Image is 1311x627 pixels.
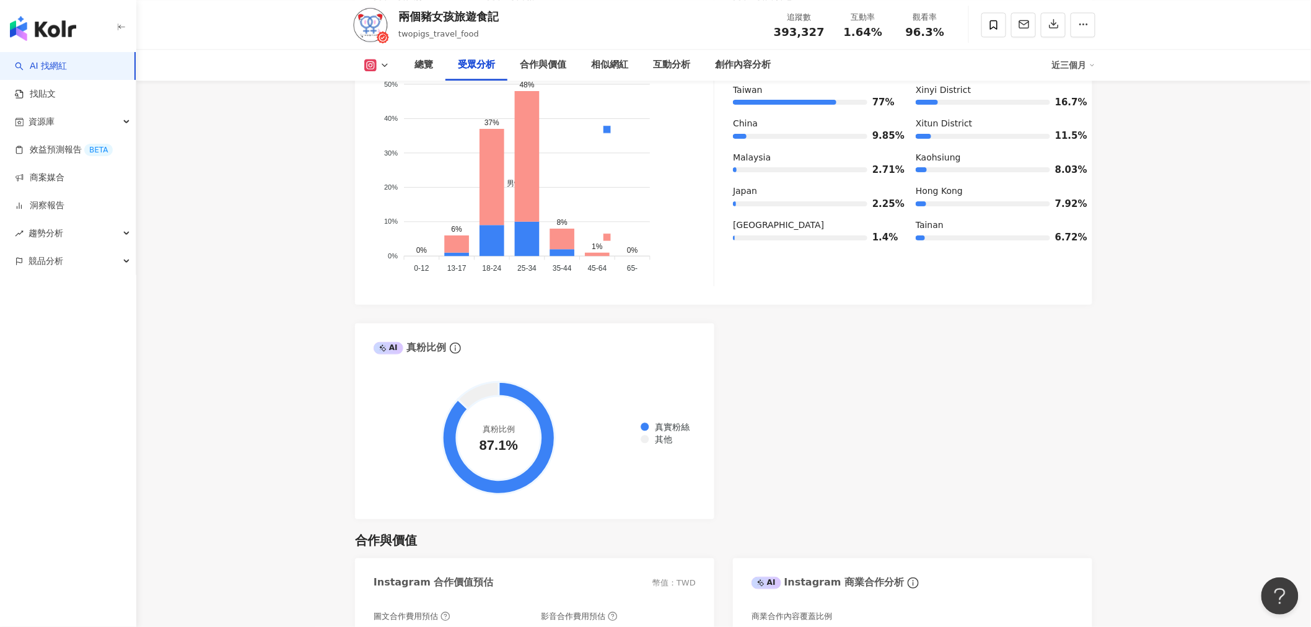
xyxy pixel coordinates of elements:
span: 其他 [646,434,672,444]
span: 6.72% [1055,233,1074,242]
div: Xitun District [916,118,1074,130]
tspan: 65- [627,264,638,273]
div: 受眾分析 [458,58,495,72]
tspan: 50% [384,80,398,87]
div: China [733,118,891,130]
iframe: Help Scout Beacon - Open [1261,577,1299,615]
img: KOL Avatar [352,6,389,43]
span: 1.4% [872,233,891,242]
tspan: 35-44 [553,264,572,273]
span: 2.25% [872,199,891,209]
div: 追蹤數 [774,11,825,24]
a: 找貼文 [15,88,56,100]
div: Taiwan [733,84,891,97]
span: 男性 [498,179,522,188]
div: 影音合作費用預估 [541,611,618,622]
tspan: 45-64 [588,264,607,273]
div: Kaohsiung [916,152,1074,164]
div: Instagram 商業合作分析 [752,576,904,589]
div: [GEOGRAPHIC_DATA] [733,219,891,232]
a: 洞察報告 [15,199,64,212]
a: searchAI 找網紅 [15,60,67,72]
tspan: 13-17 [447,264,467,273]
div: 兩個豬女孩旅遊食記 [398,9,499,24]
div: 總覽 [414,58,433,72]
div: Japan [733,185,891,198]
span: twopigs_travel_food [398,29,479,38]
span: info-circle [448,341,463,356]
span: 1.64% [844,26,882,38]
div: Tainan [916,219,1074,232]
div: AI [374,342,403,354]
span: 9.85% [872,131,891,141]
div: 幣值：TWD [652,577,696,589]
a: 效益預測報告BETA [15,144,113,156]
div: 合作與價值 [355,532,417,549]
div: 圖文合作費用預估 [374,611,450,622]
span: info-circle [906,576,921,590]
span: 7.92% [1055,199,1074,209]
tspan: 0% [388,252,398,260]
span: 393,327 [774,25,825,38]
div: 互動率 [840,11,887,24]
div: 近三個月 [1052,55,1095,75]
tspan: 40% [384,115,398,122]
tspan: 25-34 [517,264,537,273]
div: 觀看率 [901,11,949,24]
span: 趨勢分析 [28,219,63,247]
div: Instagram 合作價值預估 [374,576,494,589]
a: 商案媒合 [15,172,64,184]
div: Xinyi District [916,84,1074,97]
img: logo [10,16,76,41]
tspan: 20% [384,183,398,191]
span: 資源庫 [28,108,55,136]
div: AI [752,577,781,589]
span: 2.71% [872,165,891,175]
span: 8.03% [1055,165,1074,175]
span: 11.5% [1055,131,1074,141]
span: 16.7% [1055,98,1074,107]
span: 96.3% [906,26,944,38]
tspan: 18-24 [483,264,502,273]
div: 合作與價值 [520,58,566,72]
tspan: 0-12 [414,264,429,273]
span: rise [15,229,24,238]
span: 真實粉絲 [646,422,690,432]
span: 競品分析 [28,247,63,275]
tspan: 10% [384,217,398,225]
div: 商業合作內容覆蓋比例 [752,611,832,622]
span: 77% [872,98,891,107]
div: 互動分析 [653,58,690,72]
tspan: 30% [384,149,398,156]
div: 真粉比例 [374,341,446,354]
div: 創作內容分析 [715,58,771,72]
div: Malaysia [733,152,891,164]
div: 相似網紅 [591,58,628,72]
div: Hong Kong [916,185,1074,198]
